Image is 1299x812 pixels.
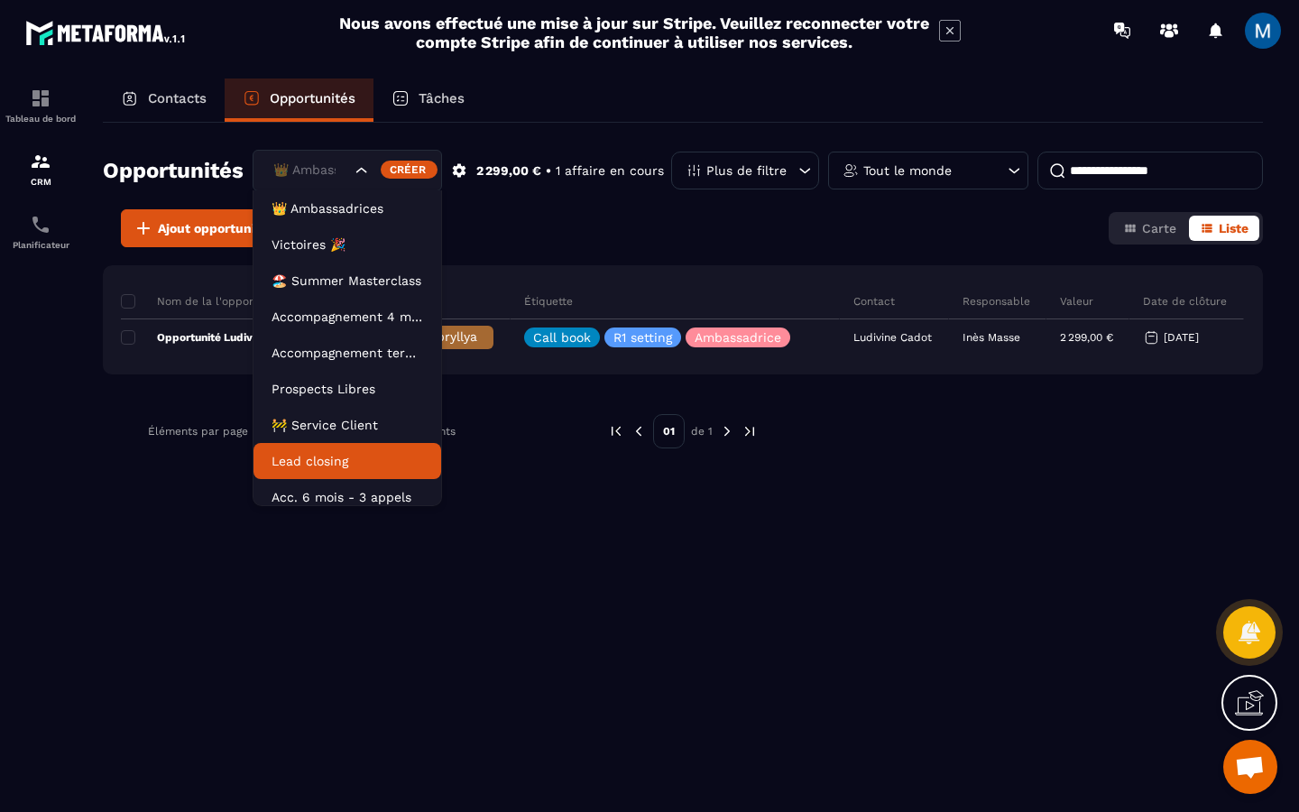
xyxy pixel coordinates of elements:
[272,416,423,434] p: 🚧 Service Client
[1142,221,1176,235] span: Carte
[30,88,51,109] img: formation
[5,137,77,200] a: formationformationCRM
[613,331,672,344] p: R1 setting
[272,488,423,506] p: Acc. 6 mois - 3 appels
[1060,331,1113,344] p: 2 299,00 €
[272,308,423,326] p: Accompagnement 4 mois
[253,150,442,191] div: Search for option
[719,423,735,439] img: next
[272,235,423,254] p: Victoires 🎉
[742,423,758,439] img: next
[5,114,77,124] p: Tableau de bord
[1189,216,1259,241] button: Liste
[5,240,77,250] p: Planificateur
[121,330,302,345] p: Opportunité Ludivine Cadot
[148,425,248,438] p: Éléments par page
[270,90,355,106] p: Opportunités
[338,14,930,51] h2: Nous avons effectué une mise à jour sur Stripe. Veuillez reconnecter votre compte Stripe afin de ...
[420,329,477,344] span: Appryllya
[30,214,51,235] img: scheduler
[476,162,541,180] p: 2 299,00 €
[148,90,207,106] p: Contacts
[121,294,284,309] p: Nom de la l'opportunité
[706,164,787,177] p: Plus de filtre
[631,423,647,439] img: prev
[1219,221,1248,235] span: Liste
[695,331,781,344] p: Ambassadrice
[419,90,465,106] p: Tâches
[1112,216,1187,241] button: Carte
[5,74,77,137] a: formationformationTableau de bord
[1223,740,1277,794] a: Ouvrir le chat
[272,452,423,470] p: Lead closing
[103,152,244,189] h2: Opportunités
[963,331,1020,344] p: Inès Masse
[1060,294,1093,309] p: Valeur
[608,423,624,439] img: prev
[5,177,77,187] p: CRM
[853,294,895,309] p: Contact
[373,78,483,122] a: Tâches
[272,380,423,398] p: Prospects Libres
[158,219,268,237] span: Ajout opportunité
[533,331,591,344] p: Call book
[269,161,351,180] input: Search for option
[225,78,373,122] a: Opportunités
[691,424,713,438] p: de 1
[546,162,551,180] p: •
[5,200,77,263] a: schedulerschedulerPlanificateur
[103,78,225,122] a: Contacts
[1164,331,1199,344] p: [DATE]
[963,294,1030,309] p: Responsable
[556,162,664,180] p: 1 affaire en cours
[272,199,423,217] p: 👑 Ambassadrices
[1143,294,1227,309] p: Date de clôture
[381,161,438,179] div: Créer
[272,272,423,290] p: 🏖️ Summer Masterclass
[121,209,280,247] button: Ajout opportunité
[30,151,51,172] img: formation
[863,164,952,177] p: Tout le monde
[653,414,685,448] p: 01
[25,16,188,49] img: logo
[524,294,573,309] p: Étiquette
[272,344,423,362] p: Accompagnement terminé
